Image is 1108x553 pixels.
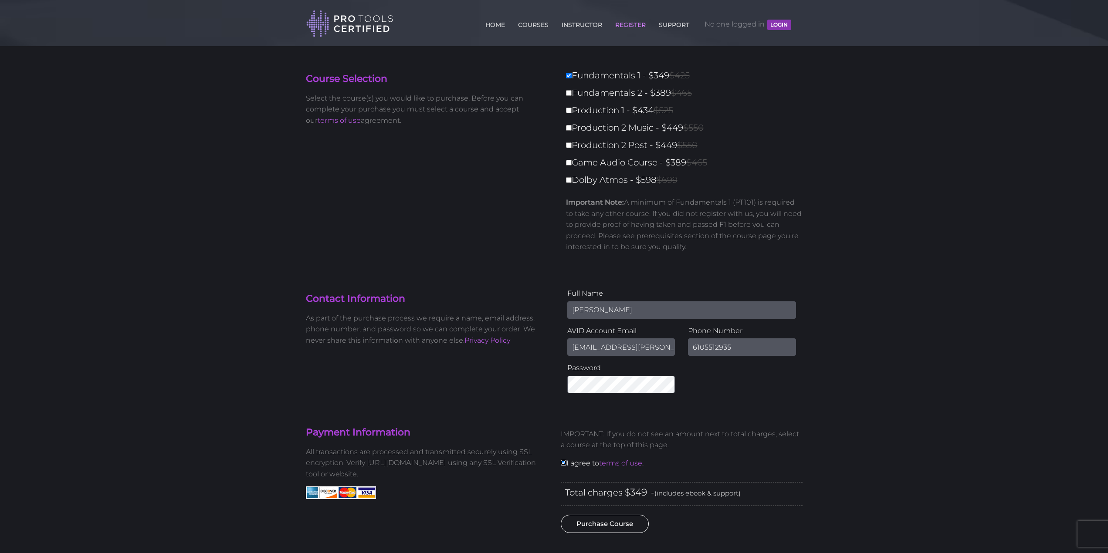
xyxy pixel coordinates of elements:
span: $425 [669,70,690,81]
strong: Important Note: [566,198,624,206]
input: Production 2 Music - $449$550 [566,125,572,131]
span: $699 [657,175,678,185]
a: Privacy Policy [464,336,510,344]
span: No one logged in [705,11,791,37]
div: I agree to . [554,421,809,482]
input: Production 1 - $434$525 [566,108,572,113]
input: Dolby Atmos - $598$699 [566,177,572,183]
a: REGISTER [613,16,648,30]
a: INSTRUCTOR [559,16,604,30]
a: terms of use [599,459,642,467]
span: $550 [677,140,698,150]
p: IMPORTANT: If you do not see an amount next to total charges, select a course at the top of this ... [561,428,803,451]
span: (includes ebook & support) [654,489,741,497]
span: $550 [683,122,704,133]
label: Production 2 Music - $449 [566,120,808,135]
span: $465 [671,88,692,98]
button: Purchase Course [561,515,649,533]
input: Game Audio Course - $389$465 [566,160,572,165]
label: Dolby Atmos - $598 [566,172,808,188]
label: Fundamentals 1 - $349 [566,68,808,83]
h4: Contact Information [306,292,548,306]
input: Production 2 Post - $449$550 [566,142,572,148]
label: Production 1 - $434 [566,103,808,118]
p: A minimum of Fundamentals 1 (PT101) is required to take any other course. If you did not register... [566,197,803,253]
a: HOME [483,16,507,30]
a: SUPPORT [657,16,691,30]
h4: Payment Information [306,426,548,439]
input: Fundamentals 2 - $389$465 [566,90,572,96]
label: Fundamentals 2 - $389 [566,85,808,101]
label: Full Name [567,288,796,299]
label: Phone Number [688,325,796,337]
img: Pro Tools Certified Logo [306,10,393,38]
img: American Express, Discover, MasterCard, Visa [306,486,376,499]
span: $525 [654,105,673,115]
label: Game Audio Course - $389 [566,155,808,170]
a: terms of use [318,116,361,125]
p: Select the course(s) you would like to purchase. Before you can complete your purchase you must s... [306,93,548,126]
label: Production 2 Post - $449 [566,138,808,153]
div: Total charges $ - [561,482,803,506]
span: $465 [686,157,707,168]
label: AVID Account Email [567,325,675,337]
button: LOGIN [767,20,791,30]
p: As part of the purchase process we require a name, email address, phone number, and password so w... [306,313,548,346]
h4: Course Selection [306,72,548,86]
label: Password [567,362,675,374]
a: COURSES [516,16,551,30]
input: Fundamentals 1 - $349$425 [566,73,572,78]
p: All transactions are processed and transmitted securely using SSL encryption. Verify [URL][DOMAIN... [306,446,548,480]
